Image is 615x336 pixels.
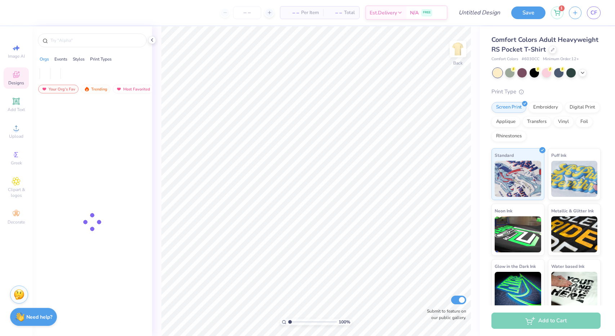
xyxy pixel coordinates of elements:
[495,272,541,308] img: Glow in the Dark Ink
[491,35,598,54] span: Comfort Colors Adult Heavyweight RS Pocket T-Shirt
[495,216,541,252] img: Neon Ink
[26,314,52,320] strong: Need help?
[551,151,566,159] span: Puff Ink
[8,53,25,59] span: Image AI
[591,9,597,17] span: CF
[327,9,342,17] span: – –
[233,6,261,19] input: – –
[40,56,49,62] div: Orgs
[301,9,319,17] span: Per Item
[423,308,466,321] label: Submit to feature on our public gallery.
[551,262,584,270] span: Water based Ink
[529,102,563,113] div: Embroidery
[491,131,526,142] div: Rhinestones
[551,272,598,308] img: Water based Ink
[410,9,419,17] span: N/A
[339,319,350,325] span: 100 %
[495,161,541,197] img: Standard
[4,187,29,198] span: Clipart & logos
[576,116,593,127] div: Foil
[551,161,598,197] img: Puff Ink
[565,102,600,113] div: Digital Print
[81,85,111,93] div: Trending
[8,80,24,86] span: Designs
[511,6,545,19] button: Save
[451,42,465,56] img: Back
[491,56,518,62] span: Comfort Colors
[285,9,299,17] span: – –
[344,9,355,17] span: Total
[559,5,565,11] span: 1
[50,37,142,44] input: Try "Alpha"
[543,56,579,62] span: Minimum Order: 12 +
[551,207,594,215] span: Metallic & Glitter Ink
[11,160,22,166] span: Greek
[38,85,79,93] div: Your Org's Fav
[453,5,506,20] input: Untitled Design
[423,10,431,15] span: FREE
[495,207,512,215] span: Neon Ink
[84,87,90,92] img: trending.gif
[491,102,526,113] div: Screen Print
[41,87,47,92] img: most_fav.gif
[522,116,551,127] div: Transfers
[453,60,463,66] div: Back
[116,87,122,92] img: most_fav.gif
[8,107,25,112] span: Add Text
[495,262,536,270] span: Glow in the Dark Ink
[113,85,153,93] div: Most Favorited
[90,56,112,62] div: Print Types
[54,56,67,62] div: Events
[553,116,574,127] div: Vinyl
[522,56,539,62] span: # 6030CC
[8,219,25,225] span: Decorate
[495,151,514,159] span: Standard
[9,133,23,139] span: Upload
[73,56,85,62] div: Styles
[551,216,598,252] img: Metallic & Glitter Ink
[370,9,397,17] span: Est. Delivery
[491,116,520,127] div: Applique
[587,6,601,19] a: CF
[491,88,601,96] div: Print Type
